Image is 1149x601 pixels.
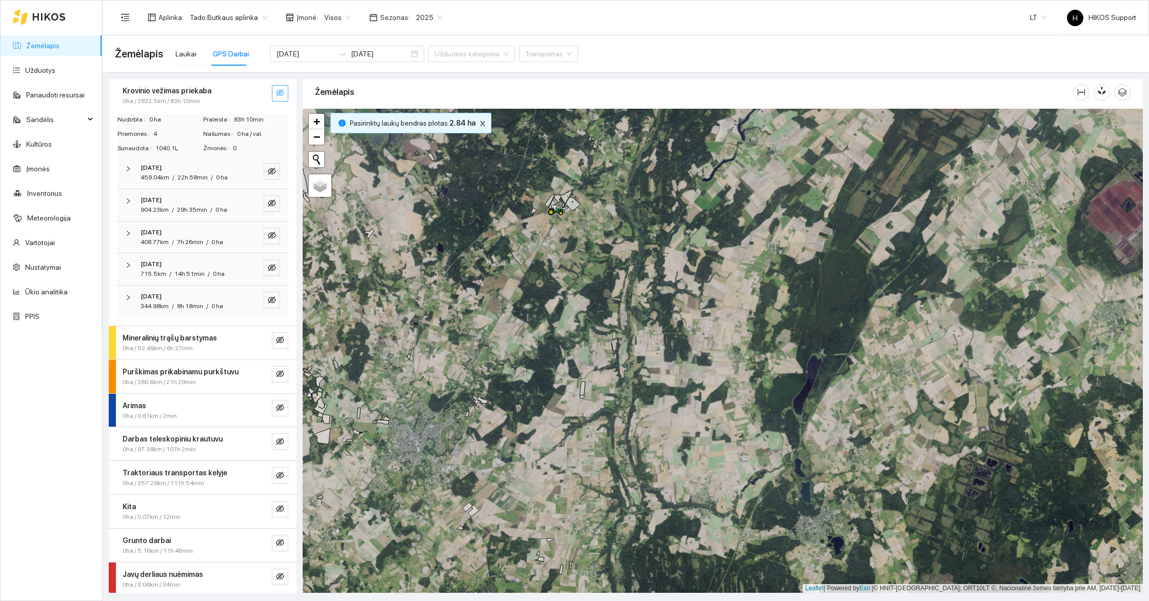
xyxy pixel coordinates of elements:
span: eye-invisible [276,89,284,98]
span: column-width [1074,88,1089,96]
button: eye-invisible [272,366,288,383]
span: swap-right [339,50,347,58]
span: LT [1030,10,1046,25]
span: 0ha / 5.16km / 11h 46min [123,546,193,556]
span: 22h 58min [177,174,208,181]
strong: [DATE] [141,164,162,171]
span: right [125,262,131,268]
span: Našumas [203,129,237,139]
span: / [172,238,174,246]
div: [DATE]715.5km/14h 51min/0 haeye-invisible [117,253,288,285]
strong: Purškimas prikabinamu purkštuvu [123,368,239,376]
span: 408.77km [141,238,169,246]
span: eye-invisible [276,471,284,481]
button: eye-invisible [264,292,280,308]
div: [DATE]344.98km/8h 18min/0 haeye-invisible [117,286,288,317]
span: − [313,130,320,143]
div: Javų derliaus nuėmimas0ha / 0.06km / 34mineye-invisible [109,563,296,596]
span: Žemėlapis [115,46,163,62]
span: 1040.1L [155,144,202,153]
span: close [477,120,488,127]
span: eye-invisible [276,437,284,447]
button: eye-invisible [272,501,288,517]
strong: Krovinio vežimas priekaba [123,87,211,95]
a: Leaflet [805,585,824,592]
a: Įmonės [26,165,50,173]
strong: [DATE] [141,293,162,300]
span: Aplinka : [159,12,184,23]
span: eye-invisible [268,264,276,273]
span: 83h 10min [234,115,288,125]
button: Initiate a new search [309,152,324,167]
span: right [125,230,131,236]
strong: Arimas [123,402,146,410]
a: Layers [309,174,331,197]
span: shop [286,13,294,22]
span: Tado Butkaus aplinka [190,10,267,25]
span: 4 [153,129,202,139]
span: eye-invisible [268,296,276,306]
span: eye-invisible [276,572,284,582]
b: 2.84 ha [449,119,476,127]
strong: Kita [123,503,136,511]
span: Įmonė : [296,12,318,23]
a: PPIS [25,312,39,320]
button: eye-invisible [272,467,288,484]
span: 0ha / 52.49km / 6h 27min [123,344,193,353]
span: HIKOS Support [1067,13,1136,22]
button: menu-fold [115,7,135,28]
div: Purškimas prikabinamu purkštuvu0ha / 280.6km / 21h 29mineye-invisible [109,360,296,393]
span: / [206,303,208,310]
a: Užduotys [25,66,55,74]
span: 0ha / 0.07km / 12min [123,512,181,522]
span: Sunaudota [117,144,155,153]
span: / [169,270,171,277]
div: Arimas0ha / 0.61km / 2mineye-invisible [109,394,296,427]
a: Zoom out [309,129,324,145]
a: Vartotojai [25,238,55,247]
strong: Darbas teleskopiniu krautuvu [123,435,223,443]
button: eye-invisible [272,85,288,102]
button: eye-invisible [272,569,288,585]
span: Nudirbta [117,115,149,125]
a: Panaudoti resursai [26,91,85,99]
span: 0 ha [216,174,228,181]
span: right [125,198,131,204]
span: / [172,206,174,213]
a: Nustatymai [25,263,61,271]
div: Mineralinių trąšų barstymas0ha / 52.49km / 6h 27mineye-invisible [109,326,296,359]
span: 0 ha [211,238,223,246]
span: 0ha / 0.61km / 2min [123,411,177,421]
span: 0 ha [211,303,223,310]
span: Pasirinktų laukų bendras plotas : [350,117,476,129]
a: Ūkio analitika [25,288,68,296]
div: [DATE]904.23km/29h 35min/0 haeye-invisible [117,189,288,221]
input: Pabaigos data [351,48,409,59]
a: Zoom in [309,114,324,129]
div: GPS Darbai [213,48,249,59]
span: 0 [233,144,288,153]
span: right [125,166,131,172]
a: Esri [860,585,870,592]
button: eye-invisible [272,400,288,416]
span: eye-invisible [276,404,284,413]
div: | Powered by © HNIT-[GEOGRAPHIC_DATA]; ORT10LT ©, Nacionalinė žemės tarnyba prie AM, [DATE]-[DATE] [803,584,1143,593]
button: eye-invisible [264,163,280,179]
button: eye-invisible [264,195,280,212]
button: column-width [1073,84,1089,101]
span: H [1073,10,1078,26]
span: menu-fold [121,13,130,22]
span: 0 ha [215,206,227,213]
span: 0ha / 2832.5km / 83h 10min [123,96,200,106]
strong: [DATE] [141,261,162,268]
span: to [339,50,347,58]
span: 0ha / 280.6km / 21h 29min [123,377,196,387]
div: Žemėlapis [315,77,1073,107]
span: 2025 [416,10,443,25]
div: [DATE]459.04km/22h 58min/0 haeye-invisible [117,157,288,189]
span: eye-invisible [268,199,276,209]
strong: Grunto darbai [123,536,171,545]
a: Meteorologija [27,214,71,222]
div: Traktoriaus transportas kelyje0ha / 357.29km / 111h 54mineye-invisible [109,461,296,494]
strong: Mineralinių trąšų barstymas [123,334,217,342]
